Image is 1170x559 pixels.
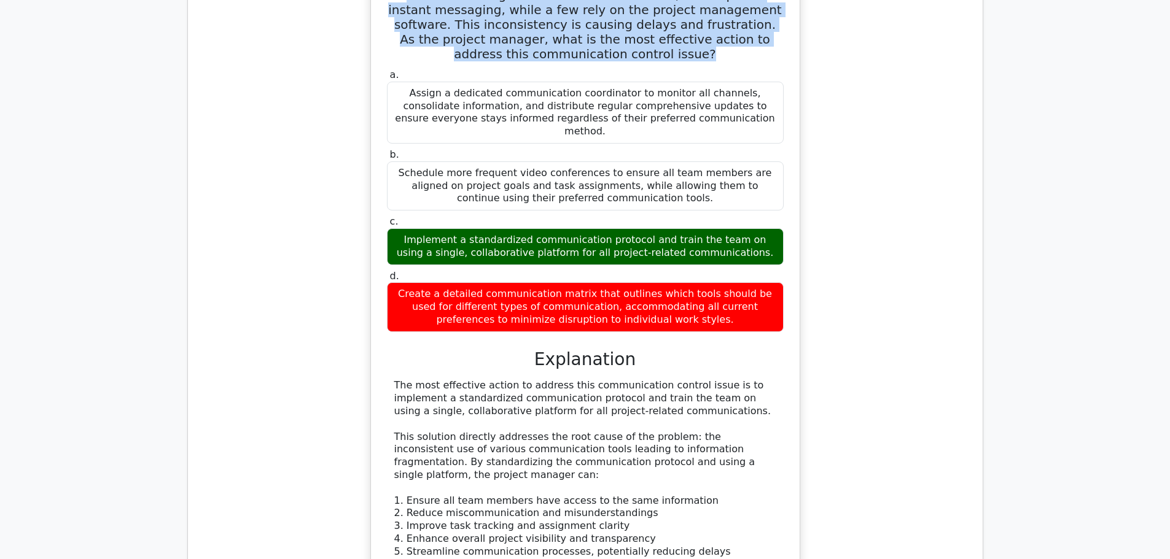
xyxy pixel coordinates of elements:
h3: Explanation [394,349,776,370]
span: c. [390,215,399,227]
div: Create a detailed communication matrix that outlines which tools should be used for different typ... [387,282,784,331]
span: b. [390,148,399,160]
span: a. [390,69,399,80]
div: Assign a dedicated communication coordinator to monitor all channels, consolidate information, an... [387,82,784,144]
div: Implement a standardized communication protocol and train the team on using a single, collaborati... [387,228,784,265]
span: d. [390,270,399,282]
div: Schedule more frequent video conferences to ensure all team members are aligned on project goals ... [387,161,784,210]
